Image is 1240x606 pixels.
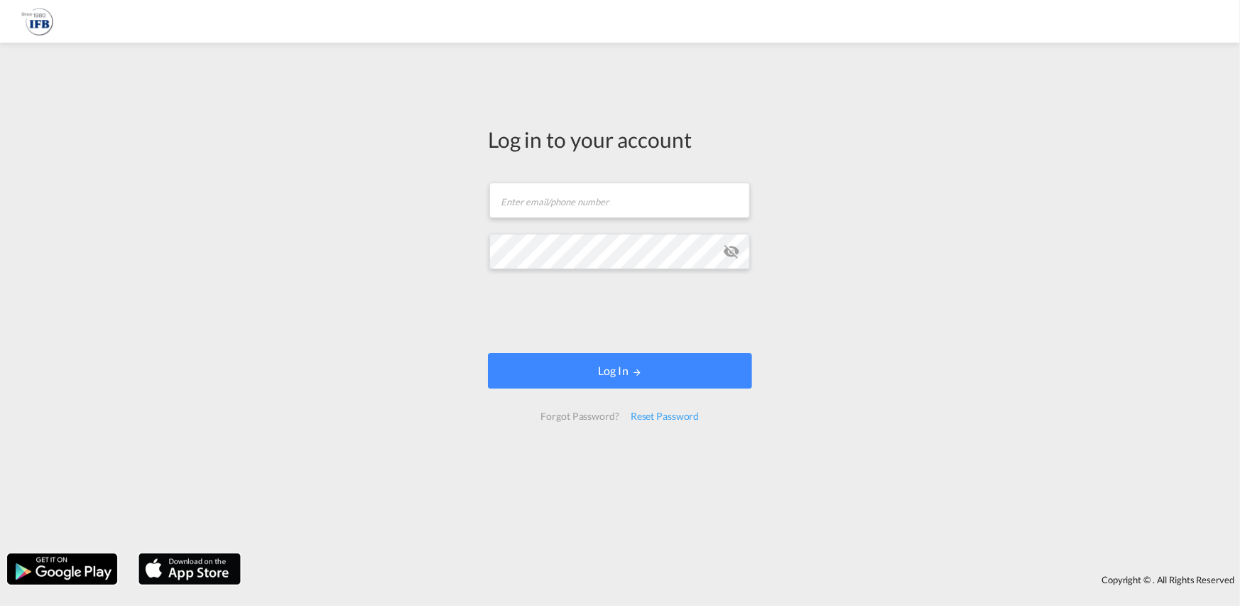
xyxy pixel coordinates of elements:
div: Log in to your account [488,124,752,154]
div: Reset Password [625,404,705,429]
img: google.png [6,552,119,586]
div: Copyright © . All Rights Reserved [248,568,1240,592]
button: LOGIN [488,353,752,389]
input: Enter email/phone number [489,183,750,218]
div: Forgot Password? [535,404,624,429]
img: b628ab10256c11eeb52753acbc15d091.png [21,6,53,38]
img: apple.png [137,552,242,586]
iframe: reCAPTCHA [512,283,728,339]
md-icon: icon-eye-off [723,243,740,260]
